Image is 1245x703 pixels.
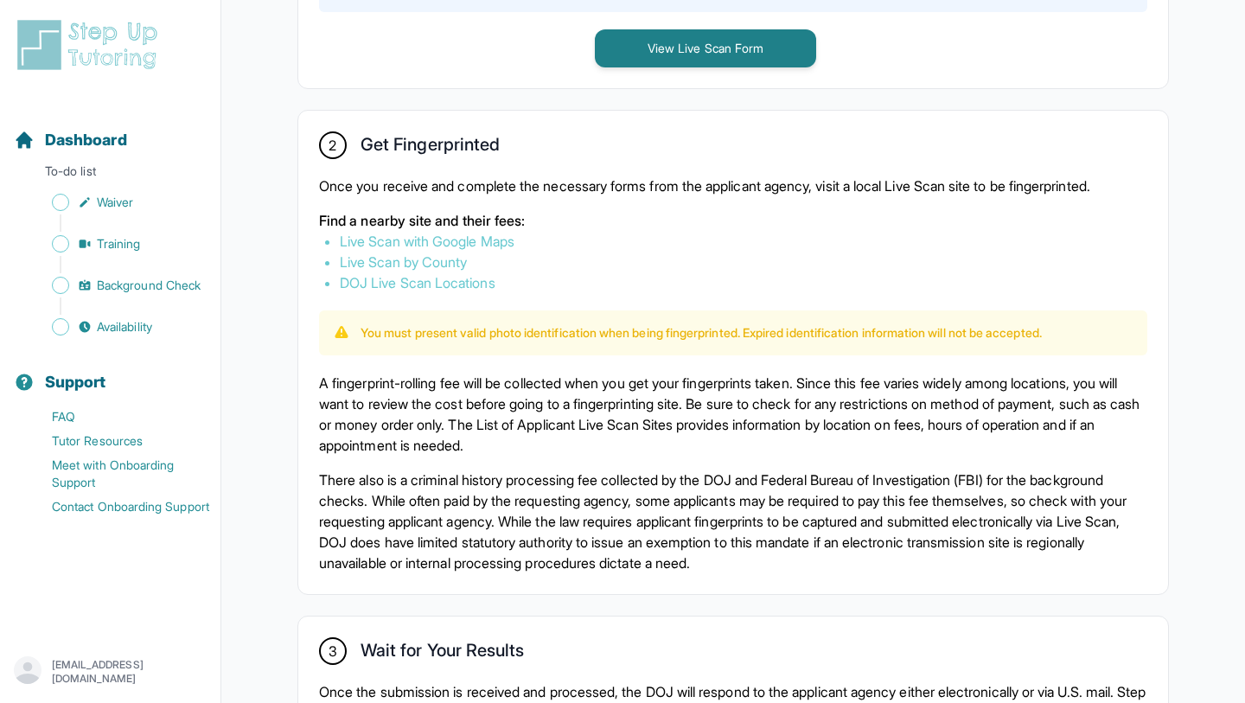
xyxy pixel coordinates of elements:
a: DOJ Live Scan Locations [340,274,495,291]
p: A fingerprint-rolling fee will be collected when you get your fingerprints taken. Since this fee ... [319,373,1147,456]
span: Availability [97,318,152,336]
a: Background Check [14,273,220,297]
a: Meet with Onboarding Support [14,453,220,495]
span: Training [97,235,141,252]
a: Live Scan with Google Maps [340,233,514,250]
a: View Live Scan Form [595,39,816,56]
span: Waiver [97,194,133,211]
a: Contact Onboarding Support [14,495,220,519]
a: Availability [14,315,220,339]
button: [EMAIL_ADDRESS][DOMAIN_NAME] [14,656,207,687]
p: To-do list [7,163,214,187]
button: Dashboard [7,100,214,159]
p: [EMAIL_ADDRESS][DOMAIN_NAME] [52,658,207,686]
span: 3 [329,641,337,661]
a: Waiver [14,190,220,214]
a: Live Scan by County [340,253,467,271]
a: Tutor Resources [14,429,220,453]
p: There also is a criminal history processing fee collected by the DOJ and Federal Bureau of Invest... [319,470,1147,573]
button: Support [7,342,214,401]
h2: Wait for Your Results [361,640,524,668]
a: Dashboard [14,128,127,152]
span: Support [45,370,106,394]
p: Find a nearby site and their fees: [319,210,1147,231]
a: FAQ [14,405,220,429]
button: View Live Scan Form [595,29,816,67]
a: Training [14,232,220,256]
p: Once you receive and complete the necessary forms from the applicant agency, visit a local Live S... [319,176,1147,196]
p: You must present valid photo identification when being fingerprinted. Expired identification info... [361,324,1042,342]
span: Background Check [97,277,201,294]
img: logo [14,17,168,73]
span: Dashboard [45,128,127,152]
span: 2 [329,135,336,156]
h2: Get Fingerprinted [361,134,500,162]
